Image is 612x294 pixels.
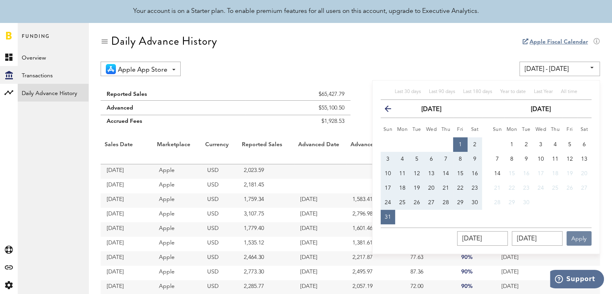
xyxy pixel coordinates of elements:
[153,222,201,237] td: Apple
[118,63,167,77] span: Apple App Store
[201,193,238,208] td: USD
[238,179,294,193] td: 2,181.45
[459,156,462,162] span: 8
[507,127,517,132] small: Monday
[238,139,294,164] th: Reported Sales
[346,139,404,164] th: Advanced Sales
[153,193,201,208] td: Apple
[153,251,201,266] td: Apple
[500,89,526,94] span: Year to date
[443,171,449,176] span: 14
[439,152,453,166] button: 7
[385,171,391,176] span: 10
[494,185,501,191] span: 21
[18,84,89,101] a: Daily Advance History
[550,270,604,290] iframe: Opens a widget where you can find more information
[509,200,515,205] span: 29
[201,164,238,179] td: USD
[395,89,421,94] span: Last 30 days
[428,171,435,176] span: 13
[567,127,573,132] small: Friday
[567,231,591,246] button: Apply
[538,185,544,191] span: 24
[534,137,548,152] button: 3
[583,142,586,147] span: 6
[101,208,153,222] td: [DATE]
[245,115,350,132] td: $1,928.53
[201,208,238,222] td: USD
[153,164,201,179] td: Apple
[381,181,395,195] button: 17
[563,137,577,152] button: 5
[473,156,476,162] span: 9
[381,166,395,181] button: 10
[568,142,571,147] span: 5
[457,127,464,132] small: Friday
[133,6,479,16] div: Your account is on a Starter plan. To enable premium features for all users on this account, upgr...
[346,193,404,208] td: 1,583.41
[410,152,424,166] button: 5
[509,171,515,176] span: 15
[111,35,217,48] div: Daily Advance History
[536,127,546,132] small: Wednesday
[414,185,420,191] span: 19
[471,127,479,132] small: Saturday
[510,156,513,162] span: 8
[385,185,391,191] span: 17
[410,181,424,195] button: 19
[238,266,294,280] td: 2,773.30
[538,156,544,162] span: 10
[429,89,455,94] span: Last 90 days
[468,137,482,152] button: 2
[399,171,406,176] span: 11
[424,181,439,195] button: 20
[101,251,153,266] td: [DATE]
[453,166,468,181] button: 15
[106,64,116,74] img: 21.png
[101,179,153,193] td: [DATE]
[472,171,478,176] span: 16
[101,237,153,251] td: [DATE]
[534,89,553,94] span: Last Year
[395,166,410,181] button: 11
[385,200,391,205] span: 24
[346,251,404,266] td: 2,217.87
[101,101,245,115] td: Advanced
[519,166,534,181] button: 16
[563,166,577,181] button: 19
[201,266,238,280] td: USD
[453,181,468,195] button: 22
[201,222,238,237] td: USD
[101,193,153,208] td: [DATE]
[534,181,548,195] button: 24
[525,156,528,162] span: 9
[552,185,558,191] span: 25
[153,179,201,193] td: Apple
[554,142,557,147] span: 4
[567,156,573,162] span: 12
[101,222,153,237] td: [DATE]
[453,137,468,152] button: 1
[294,208,346,222] td: [DATE]
[490,166,505,181] button: 14
[346,222,404,237] td: 1,601.46
[581,171,587,176] span: 20
[519,152,534,166] button: 9
[577,166,591,181] button: 20
[444,156,447,162] span: 7
[551,127,560,132] small: Thursday
[386,156,389,162] span: 3
[415,156,418,162] span: 5
[294,193,346,208] td: [DATE]
[397,127,408,132] small: Monday
[428,185,435,191] span: 20
[18,66,89,84] a: Transactions
[381,210,395,224] button: 31
[523,185,530,191] span: 23
[238,208,294,222] td: 3,107.75
[577,152,591,166] button: 13
[346,266,404,280] td: 2,495.97
[567,185,573,191] span: 26
[494,200,501,205] span: 28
